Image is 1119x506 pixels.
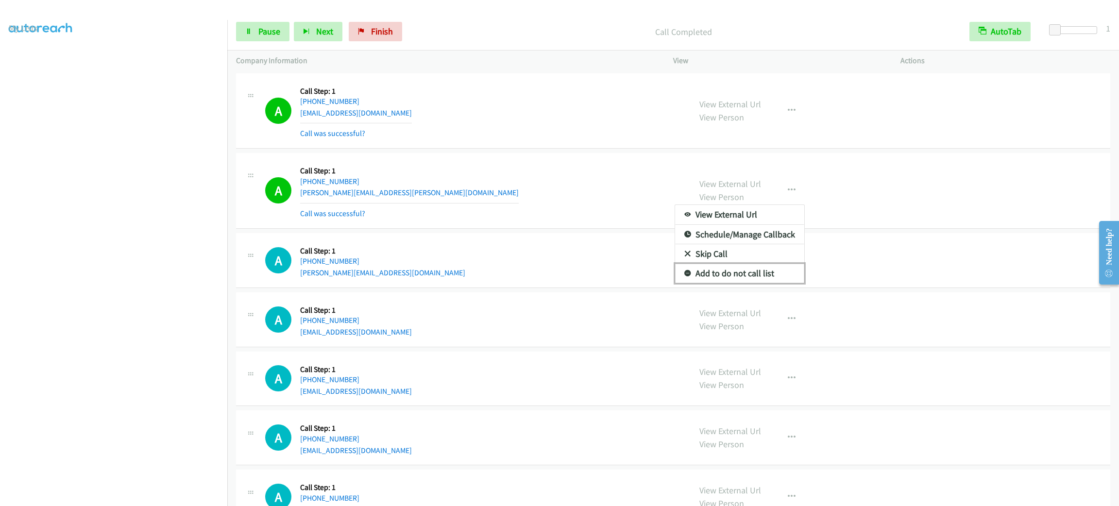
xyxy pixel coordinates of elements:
h1: A [265,306,291,333]
div: The call is yet to be attempted [265,365,291,391]
iframe: Resource Center [1091,214,1119,291]
div: The call is yet to be attempted [265,247,291,273]
a: View External Url [675,205,804,224]
h1: A [265,365,291,391]
a: Skip Call [675,244,804,264]
h1: A [265,247,291,273]
h1: A [265,424,291,451]
a: Add to do not call list [675,264,804,283]
a: My Lists [9,22,38,34]
div: The call is yet to be attempted [265,424,291,451]
iframe: To enrich screen reader interactions, please activate Accessibility in Grammarly extension settings [9,43,227,505]
a: Schedule/Manage Callback [675,225,804,244]
div: The call is yet to be attempted [265,306,291,333]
